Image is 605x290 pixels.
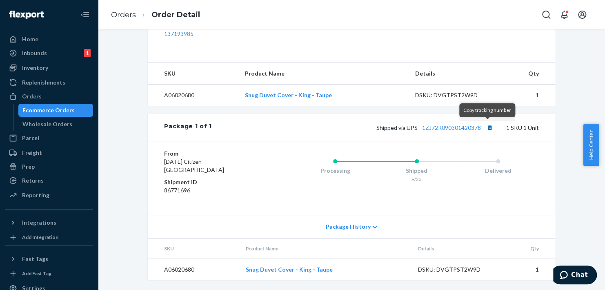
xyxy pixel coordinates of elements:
ol: breadcrumbs [105,3,207,27]
div: Processing [294,167,376,175]
a: Snug Duvet Cover - King - Taupe [246,266,333,273]
div: Add Integration [22,234,58,241]
span: Shipped via UPS [376,124,495,131]
div: Ecommerce Orders [22,106,75,114]
td: A06020680 [148,259,239,281]
th: Details [411,239,501,259]
div: DSKU: DVGTPST2W9D [415,91,492,99]
a: Reporting [5,189,93,202]
th: Product Name [238,63,408,85]
th: Qty [501,239,555,259]
div: Parcel [22,134,39,142]
th: Product Name [239,239,411,259]
a: Parcel [5,132,93,145]
div: 1 [84,49,91,57]
td: 1 [501,259,555,281]
a: 1ZJ72R090301420378 [422,124,481,131]
div: Inventory [22,64,48,72]
div: 9/23 [376,176,458,183]
button: Close Navigation [77,7,93,23]
span: Package History [325,223,370,231]
div: Shipped [376,167,458,175]
div: Delivered [457,167,539,175]
th: SKU [148,239,239,259]
a: 137193985 [164,30,194,37]
a: Returns [5,174,93,187]
iframe: Abre un widget desde donde se puede chatear con uno de los agentes [553,265,597,286]
a: Home [5,33,93,46]
span: Copy tracking number [463,107,511,113]
button: Help Center [583,124,599,166]
a: Inventory [5,61,93,74]
dt: Shipment ID [164,178,262,186]
a: Snug Duvet Cover - King - Taupe [245,91,331,98]
a: Add Integration [5,232,93,242]
a: Orders [5,90,93,103]
a: Wholesale Orders [18,118,93,131]
div: Add Fast Tag [22,270,51,277]
a: Orders [111,10,136,19]
button: Fast Tags [5,252,93,265]
img: Flexport logo [9,11,44,19]
div: Orders [22,92,42,100]
div: Fast Tags [22,255,48,263]
button: Integrations [5,216,93,229]
div: Integrations [22,219,56,227]
button: Open account menu [574,7,590,23]
td: 1 [498,85,555,106]
div: Inbounds [22,49,47,57]
a: Replenishments [5,76,93,89]
div: Reporting [22,191,49,199]
div: Freight [22,149,42,157]
div: DSKU: DVGTPST2W9D [418,265,495,274]
a: Freight [5,146,93,159]
dt: From [164,149,262,158]
div: Replenishments [22,78,65,87]
dd: 86771696 [164,186,262,194]
span: [DATE] Citizen [GEOGRAPHIC_DATA] [164,158,224,173]
button: Open notifications [556,7,572,23]
a: Ecommerce Orders [18,104,93,117]
div: Wholesale Orders [22,120,72,128]
th: Details [409,63,498,85]
th: SKU [148,63,238,85]
div: Returns [22,176,44,185]
button: Open Search Box [538,7,554,23]
a: Prep [5,160,93,173]
div: Home [22,35,38,43]
div: 1 SKU 1 Unit [212,122,539,133]
div: Package 1 of 1 [164,122,212,133]
div: Prep [22,163,35,171]
a: Add Fast Tag [5,269,93,279]
a: Order Detail [151,10,200,19]
td: A06020680 [148,85,238,106]
a: Inbounds1 [5,47,93,60]
button: Copy tracking number [484,122,495,133]
th: Qty [498,63,555,85]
